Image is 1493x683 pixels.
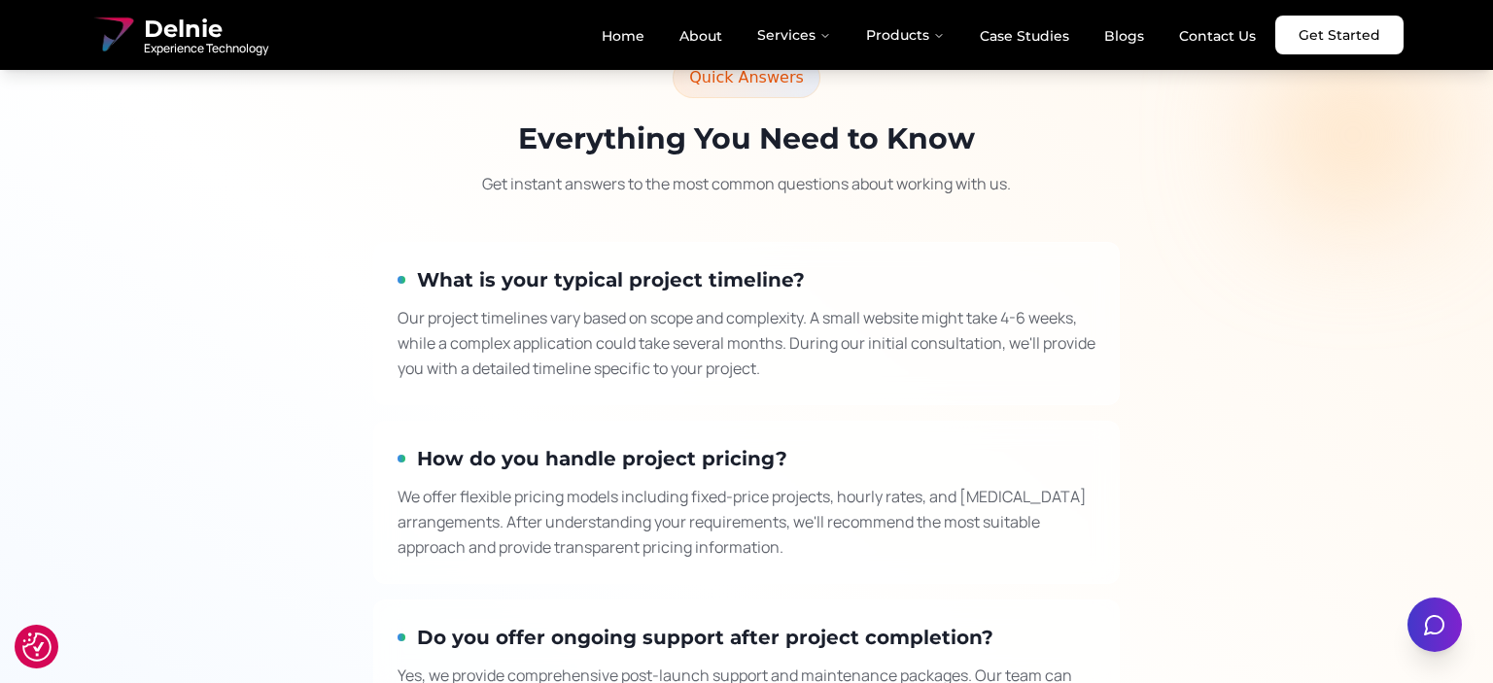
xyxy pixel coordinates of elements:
[398,624,1095,651] h3: Do you offer ongoing support after project completion?
[664,19,738,52] a: About
[89,12,136,58] img: Delnie Logo
[851,16,960,54] button: Products
[964,19,1085,52] a: Case Studies
[1089,19,1160,52] a: Blogs
[398,266,1095,293] h3: What is your typical project timeline?
[144,14,268,45] span: Delnie
[22,632,52,662] img: Revisit consent button
[586,16,1271,54] nav: Main
[398,445,1095,472] h3: How do you handle project pricing?
[689,66,804,89] span: Quick Answers
[373,172,1120,195] p: Get instant answers to the most common questions about working with us.
[586,19,660,52] a: Home
[89,12,268,58] a: Delnie Logo Full
[373,121,1120,156] h2: Everything You Need to Know
[22,632,52,662] button: Cookie Settings
[398,484,1095,560] p: We offer flexible pricing models including fixed-price projects, hourly rates, and [MEDICAL_DATA]...
[398,305,1095,381] p: Our project timelines vary based on scope and complexity. A small website might take 4-6 weeks, w...
[1275,16,1404,54] a: Get Started
[1407,598,1462,652] button: Open chat
[742,16,847,54] button: Services
[1163,19,1271,52] a: Contact Us
[144,41,268,56] span: Experience Technology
